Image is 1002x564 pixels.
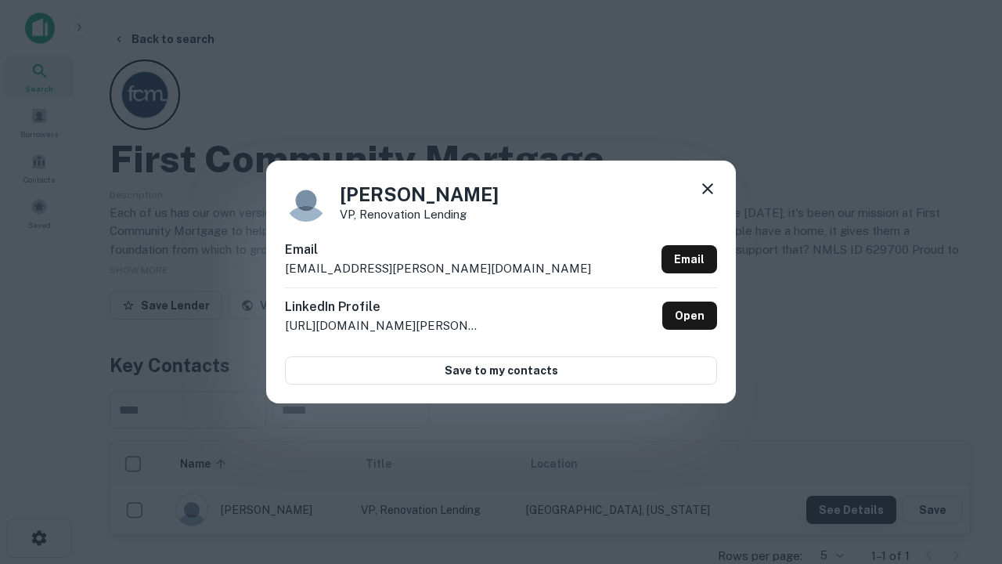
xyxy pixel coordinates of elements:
img: 9c8pery4andzj6ohjkjp54ma2 [285,179,327,222]
h6: LinkedIn Profile [285,298,481,316]
p: [URL][DOMAIN_NAME][PERSON_NAME] [285,316,481,335]
p: [EMAIL_ADDRESS][PERSON_NAME][DOMAIN_NAME] [285,259,591,278]
button: Save to my contacts [285,356,717,385]
a: Open [662,302,717,330]
h4: [PERSON_NAME] [340,180,499,208]
h6: Email [285,240,591,259]
p: VP, Renovation Lending [340,208,499,220]
a: Email [661,245,717,273]
iframe: Chat Widget [924,389,1002,464]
